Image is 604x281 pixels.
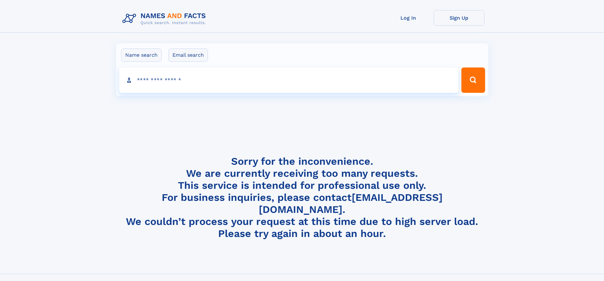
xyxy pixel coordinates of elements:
[168,48,208,62] label: Email search
[461,67,485,93] button: Search Button
[259,191,443,215] a: [EMAIL_ADDRESS][DOMAIN_NAME]
[120,10,211,27] img: Logo Names and Facts
[121,48,162,62] label: Name search
[383,10,434,26] a: Log In
[120,155,484,240] h4: Sorry for the inconvenience. We are currently receiving too many requests. This service is intend...
[119,67,459,93] input: search input
[434,10,484,26] a: Sign Up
